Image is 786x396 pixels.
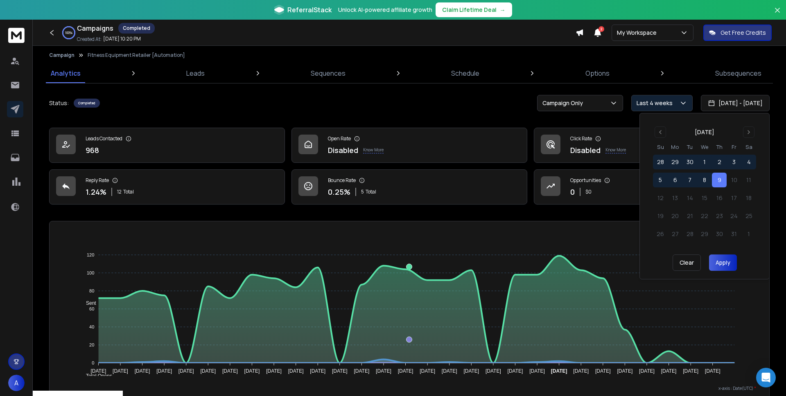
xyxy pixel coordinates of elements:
[653,143,668,151] th: Sunday
[87,252,94,257] tspan: 120
[63,385,756,391] p: x-axis : Date(UTC)
[727,155,741,169] button: 3
[291,128,527,163] a: Open RateDisabledKnow More
[436,2,512,17] button: Claim Lifetime Deal→
[709,254,737,271] button: Apply
[683,368,699,374] tspan: [DATE]
[21,21,58,28] div: Domain: [URL]
[328,144,358,156] p: Disabled
[551,368,567,374] tspan: [DATE]
[639,368,655,374] tspan: [DATE]
[8,375,25,391] button: A
[580,63,614,83] a: Options
[617,368,633,374] tspan: [DATE]
[570,144,601,156] p: Disabled
[682,143,697,151] th: Tuesday
[77,36,102,43] p: Created At:
[117,189,122,195] span: 12
[508,368,523,374] tspan: [DATE]
[570,135,592,142] p: Click Rate
[328,135,351,142] p: Open Rate
[113,368,128,374] tspan: [DATE]
[420,368,436,374] tspan: [DATE]
[288,368,304,374] tspan: [DATE]
[311,68,346,78] p: Sequences
[720,29,766,37] p: Get Free Credits
[743,126,754,138] button: Go to next month
[49,169,285,205] a: Reply Rate1.24%12Total
[534,169,770,205] a: Opportunities0$0
[361,189,364,195] span: 5
[599,26,604,32] span: 2
[398,368,413,374] tspan: [DATE]
[500,6,506,14] span: →
[715,68,761,78] p: Subsequences
[668,155,682,169] button: 29
[23,13,40,20] div: v 4.0.25
[637,99,676,107] p: Last 4 weeks
[77,23,113,33] h1: Campaigns
[328,186,350,198] p: 0.25 %
[338,6,432,14] p: Unlock AI-powered affiliate growth
[697,143,712,151] th: Wednesday
[376,368,391,374] tspan: [DATE]
[727,143,741,151] th: Friday
[682,155,697,169] button: 30
[464,368,479,374] tspan: [DATE]
[442,368,457,374] tspan: [DATE]
[682,173,697,187] button: 7
[705,368,720,374] tspan: [DATE]
[695,128,714,136] div: [DATE]
[65,30,72,35] p: 100 %
[86,177,109,184] p: Reply Rate
[103,36,141,42] p: [DATE] 10:20 PM
[135,368,150,374] tspan: [DATE]
[91,368,106,374] tspan: [DATE]
[328,177,356,184] p: Bounce Rate
[486,368,501,374] tspan: [DATE]
[661,368,677,374] tspan: [DATE]
[86,144,99,156] p: 968
[605,147,626,153] p: Know More
[712,173,727,187] button: 9
[89,324,94,329] tspan: 40
[595,368,611,374] tspan: [DATE]
[287,5,332,15] span: ReferralStack
[49,128,285,163] a: Leads Contacted968
[366,189,376,195] span: Total
[92,360,95,365] tspan: 0
[13,13,20,20] img: logo_orange.svg
[87,270,94,275] tspan: 100
[51,68,81,78] p: Analytics
[712,143,727,151] th: Thursday
[181,63,210,83] a: Leads
[451,68,479,78] p: Schedule
[178,368,194,374] tspan: [DATE]
[81,47,88,54] img: tab_keywords_by_traffic_grey.svg
[741,155,756,169] button: 4
[668,143,682,151] th: Monday
[310,368,326,374] tspan: [DATE]
[617,29,660,37] p: My Workspace
[80,300,96,306] span: Sent
[118,23,155,34] div: Completed
[89,342,94,347] tspan: 20
[701,95,770,111] button: [DATE] - [DATE]
[741,143,756,151] th: Saturday
[88,52,185,59] p: Fitness Equipment Retailer [Automation]
[570,177,601,184] p: Opportunities
[306,63,350,83] a: Sequences
[703,25,772,41] button: Get Free Credits
[123,189,134,195] span: Total
[332,368,348,374] tspan: [DATE]
[542,99,586,107] p: Campaign Only
[534,128,770,163] a: Click RateDisabledKnow More
[90,48,138,54] div: Keywords by Traffic
[291,169,527,205] a: Bounce Rate0.25%5Total
[86,186,106,198] p: 1.24 %
[89,288,94,293] tspan: 80
[49,99,69,107] p: Status:
[222,368,238,374] tspan: [DATE]
[585,68,610,78] p: Options
[570,186,575,198] p: 0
